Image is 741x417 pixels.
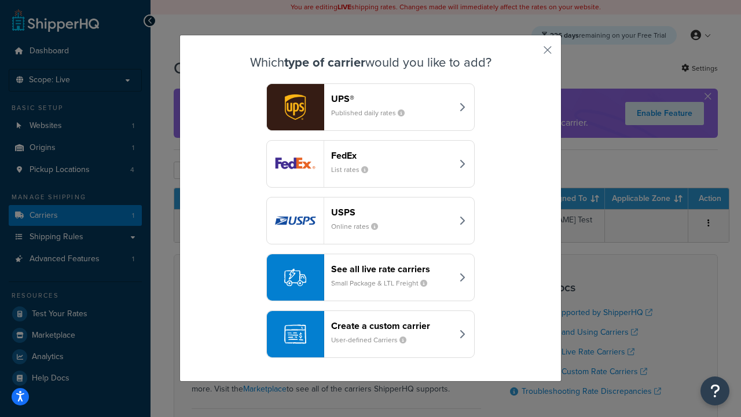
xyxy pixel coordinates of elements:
img: ups logo [267,84,324,130]
img: fedEx logo [267,141,324,187]
button: usps logoUSPSOnline rates [266,197,475,244]
header: USPS [331,207,452,218]
header: UPS® [331,93,452,104]
small: Online rates [331,221,387,232]
button: Create a custom carrierUser-defined Carriers [266,310,475,358]
button: See all live rate carriersSmall Package & LTL Freight [266,254,475,301]
small: Published daily rates [331,108,414,118]
small: Small Package & LTL Freight [331,278,436,288]
small: User-defined Carriers [331,335,416,345]
button: Open Resource Center [700,376,729,405]
img: usps logo [267,197,324,244]
img: icon-carrier-liverate-becf4550.svg [284,266,306,288]
h3: Which would you like to add? [209,56,532,69]
button: fedEx logoFedExList rates [266,140,475,188]
header: FedEx [331,150,452,161]
header: See all live rate carriers [331,264,452,275]
small: List rates [331,164,377,175]
button: ups logoUPS®Published daily rates [266,83,475,131]
strong: type of carrier [284,53,365,72]
header: Create a custom carrier [331,320,452,331]
img: icon-carrier-custom-c93b8a24.svg [284,323,306,345]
